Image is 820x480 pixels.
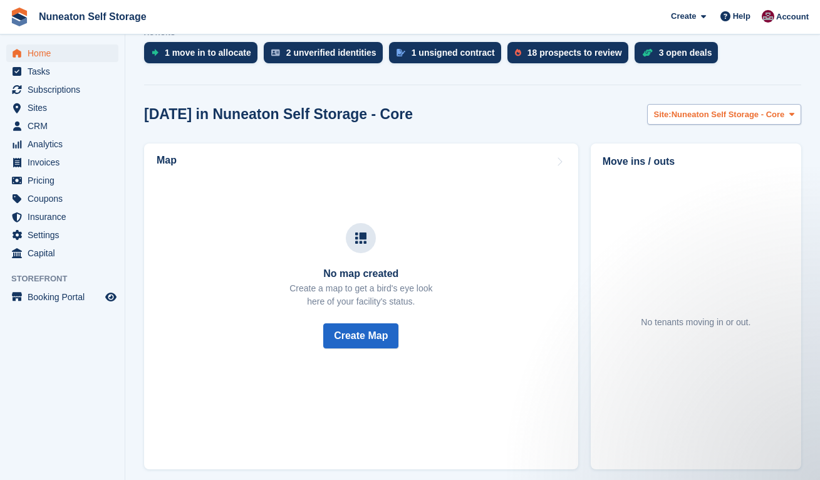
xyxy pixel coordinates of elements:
[527,48,622,58] div: 18 prospects to review
[323,323,398,348] button: Create Map
[28,63,103,80] span: Tasks
[28,81,103,98] span: Subscriptions
[103,290,118,305] a: Preview store
[165,48,251,58] div: 1 move in to allocate
[659,48,712,58] div: 3 open deals
[152,49,158,56] img: move_ins_to_allocate_icon-fdf77a2bb77ea45bf5b3d319d69a93e2d87916cf1d5bf7949dd705db3b84f3ca.svg
[28,117,103,135] span: CRM
[6,81,118,98] a: menu
[28,135,103,153] span: Analytics
[6,244,118,262] a: menu
[6,117,118,135] a: menu
[762,10,774,23] img: Chris Palmer
[776,11,809,23] span: Account
[264,42,389,70] a: 2 unverified identities
[28,154,103,171] span: Invoices
[6,208,118,226] a: menu
[271,49,280,56] img: verify_identity-adf6edd0f0f0b5bbfe63781bf79b02c33cf7c696d77639b501bdc392416b5a36.svg
[28,244,103,262] span: Capital
[6,154,118,171] a: menu
[28,190,103,207] span: Coupons
[6,190,118,207] a: menu
[389,42,507,70] a: 1 unsigned contract
[515,49,521,56] img: prospect-51fa495bee0391a8d652442698ab0144808aea92771e9ea1ae160a38d050c398.svg
[6,226,118,244] a: menu
[28,44,103,62] span: Home
[641,316,750,329] div: No tenants moving in or out.
[642,48,653,57] img: deal-1b604bf984904fb50ccaf53a9ad4b4a5d6e5aea283cecdc64d6e3604feb123c2.svg
[671,10,696,23] span: Create
[286,48,376,58] div: 2 unverified identities
[144,106,413,123] h2: [DATE] in Nuneaton Self Storage - Core
[654,108,672,121] span: Site:
[6,99,118,117] a: menu
[10,8,29,26] img: stora-icon-8386f47178a22dfd0bd8f6a31ec36ba5ce8667c1dd55bd0f319d3a0aa187defe.svg
[34,6,152,27] a: Nuneaton Self Storage
[6,135,118,153] a: menu
[397,49,405,56] img: contract_signature_icon-13c848040528278c33f63329250d36e43548de30e8caae1d1a13099fd9432cc5.svg
[507,42,635,70] a: 18 prospects to review
[635,42,725,70] a: 3 open deals
[647,104,802,125] button: Site: Nuneaton Self Storage - Core
[28,288,103,306] span: Booking Portal
[144,143,578,469] a: Map No map created Create a map to get a bird's eye lookhere of your facility's status. Create Map
[28,208,103,226] span: Insurance
[11,273,125,285] span: Storefront
[603,154,789,169] h2: Move ins / outs
[672,108,785,121] span: Nuneaton Self Storage - Core
[157,155,177,166] h2: Map
[289,268,432,279] h3: No map created
[289,282,432,308] p: Create a map to get a bird's eye look here of your facility's status.
[6,288,118,306] a: menu
[6,172,118,189] a: menu
[412,48,495,58] div: 1 unsigned contract
[28,226,103,244] span: Settings
[355,232,366,244] img: map-icn-33ee37083ee616e46c38cad1a60f524a97daa1e2b2c8c0bc3eb3415660979fc1.svg
[28,172,103,189] span: Pricing
[144,42,264,70] a: 1 move in to allocate
[28,99,103,117] span: Sites
[6,44,118,62] a: menu
[6,63,118,80] a: menu
[733,10,750,23] span: Help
